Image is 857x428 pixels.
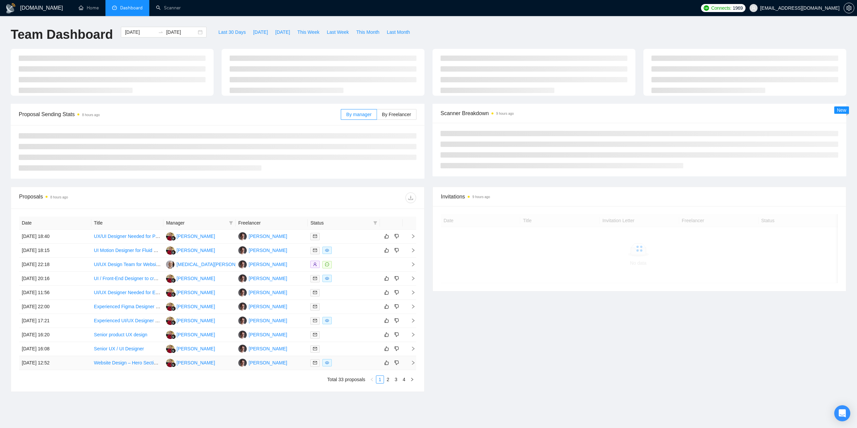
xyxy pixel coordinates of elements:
div: [PERSON_NAME] [176,289,215,296]
span: mail [313,290,317,294]
span: dislike [394,360,399,365]
span: mail [313,276,317,280]
button: dislike [393,274,401,282]
button: like [383,359,391,367]
td: Website Design – Hero Section & Comparison Table [91,356,164,370]
img: gigradar-bm.png [171,236,176,241]
img: AG [166,331,174,339]
td: UI/UX Design Team for Website Audit & Optimization Recommendations [91,258,164,272]
span: By Freelancer [382,112,411,117]
img: gigradar-bm.png [171,306,176,311]
a: BP[PERSON_NAME] [238,360,287,365]
span: New [837,107,846,113]
div: [PERSON_NAME] [249,303,287,310]
a: UI/UX Designer Needed for Engineering Software Review [94,290,214,295]
span: Manager [166,219,226,227]
img: logo [5,3,16,14]
td: UX/UI Designer Needed for Premium Web & Mobile Product (Rumor) [91,230,164,244]
input: Start date [125,28,155,36]
span: right [405,304,415,309]
span: mail [313,347,317,351]
span: user [751,6,756,10]
span: eye [325,319,329,323]
a: 1 [376,376,384,383]
span: dislike [394,290,399,295]
a: Experienced Figma Designer for an elegant Health & Beauty website [94,304,237,309]
img: AG [166,274,174,283]
button: like [383,303,391,311]
span: dislike [394,248,399,253]
a: Website Design – Hero Section & Comparison Table [94,360,203,365]
a: homeHome [79,5,99,11]
th: Manager [163,217,236,230]
button: dislike [393,331,401,339]
h1: Team Dashboard [11,27,113,42]
button: setting [844,3,854,13]
li: 4 [400,375,408,383]
img: gigradar-bm.png [171,250,176,255]
button: download [405,192,416,203]
a: Experienced UI/UX Designer for Mobile Apps (Android & iOS) [94,318,222,323]
time: 9 hours ago [472,195,490,199]
td: [DATE] 22:18 [19,258,91,272]
a: BP[PERSON_NAME] [238,275,287,281]
div: [PERSON_NAME] [249,261,287,268]
td: [DATE] 12:52 [19,356,91,370]
span: 1969 [733,4,743,12]
td: [DATE] 18:15 [19,244,91,258]
th: Date [19,217,91,230]
img: NG [166,260,174,269]
span: dislike [394,346,399,351]
div: [PERSON_NAME] [176,275,215,282]
span: like [384,304,389,309]
button: dislike [393,246,401,254]
a: BP[PERSON_NAME] [238,332,287,337]
a: searchScanner [156,5,181,11]
span: right [410,377,414,381]
span: right [405,346,415,351]
td: [DATE] 18:40 [19,230,91,244]
a: 2 [384,376,392,383]
div: Open Intercom Messenger [834,405,850,421]
li: Total 33 proposals [327,375,365,383]
img: gigradar-bm.png [171,334,176,339]
img: AG [166,232,174,241]
td: [DATE] 17:21 [19,314,91,328]
img: AG [166,303,174,311]
a: AG[PERSON_NAME] [166,318,215,323]
a: BP[PERSON_NAME] [238,289,287,295]
img: BP [238,246,247,255]
th: Freelancer [236,217,308,230]
span: like [384,346,389,351]
img: AG [166,317,174,325]
img: BP [238,331,247,339]
button: dislike [393,359,401,367]
a: AG[PERSON_NAME] [166,275,215,281]
button: Last Month [383,27,413,37]
a: Senior UX / UI Designer [94,346,144,351]
img: gigradar-bm.png [171,292,176,297]
td: Experienced UI/UX Designer for Mobile Apps (Android & iOS) [91,314,164,328]
span: eye [325,276,329,280]
img: BP [238,345,247,353]
span: like [384,332,389,337]
button: like [383,345,391,353]
span: Scanner Breakdown [441,109,838,117]
button: This Week [294,27,323,37]
button: dislike [393,303,401,311]
li: 2 [384,375,392,383]
div: [PERSON_NAME] [249,359,287,366]
td: UI Motion Designer for Fluid Website Hero Banner Animation [91,244,164,258]
a: AG[PERSON_NAME] [166,233,215,239]
span: dashboard [112,5,117,10]
button: like [383,246,391,254]
li: 3 [392,375,400,383]
img: gigradar-bm.png [171,278,176,283]
span: Last Month [387,28,410,36]
time: 8 hours ago [82,113,100,117]
span: like [384,276,389,281]
span: right [405,318,415,323]
a: BP[PERSON_NAME] [238,233,287,239]
a: AG[PERSON_NAME] [166,247,215,253]
span: right [405,248,415,253]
